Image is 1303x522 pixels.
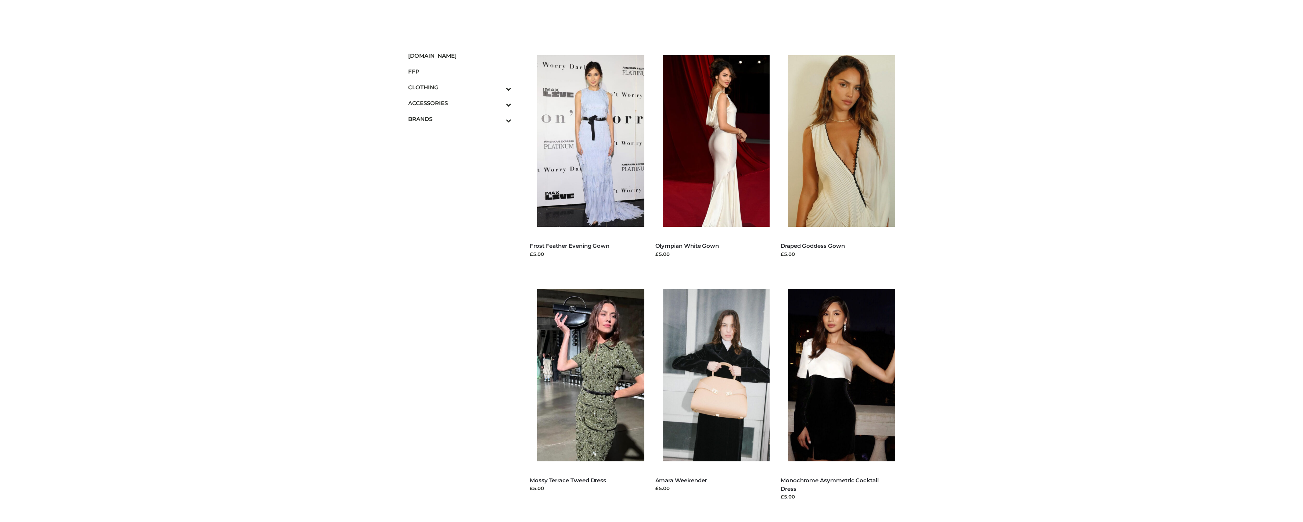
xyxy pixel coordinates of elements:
div: £5.00 [781,493,895,500]
button: Toggle Submenu [486,79,511,95]
button: Toggle Submenu [486,111,511,127]
span: ACCESSORIES [408,99,512,107]
a: FFP [408,64,512,79]
span: CLOTHING [408,83,512,92]
a: Mossy Terrace Tweed Dress [530,477,606,484]
a: [DOMAIN_NAME] [408,48,512,64]
button: Toggle Submenu [486,95,511,111]
a: CLOTHINGToggle Submenu [408,79,512,95]
a: BRANDSToggle Submenu [408,111,512,127]
div: £5.00 [781,250,895,258]
a: ACCESSORIESToggle Submenu [408,95,512,111]
div: £5.00 [530,485,644,492]
div: £5.00 [655,250,770,258]
a: Frost Feather Evening Gown [530,242,609,249]
span: BRANDS [408,115,512,123]
span: [DOMAIN_NAME] [408,51,512,60]
div: £5.00 [530,250,644,258]
span: FFP [408,67,512,76]
a: Olympian White Gown [655,242,719,249]
div: £5.00 [655,485,770,492]
a: Monochrome Asymmetric Cocktail Dress [781,477,879,492]
a: Amara Weekender [655,477,707,484]
a: Draped Goddess Gown [781,242,845,249]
